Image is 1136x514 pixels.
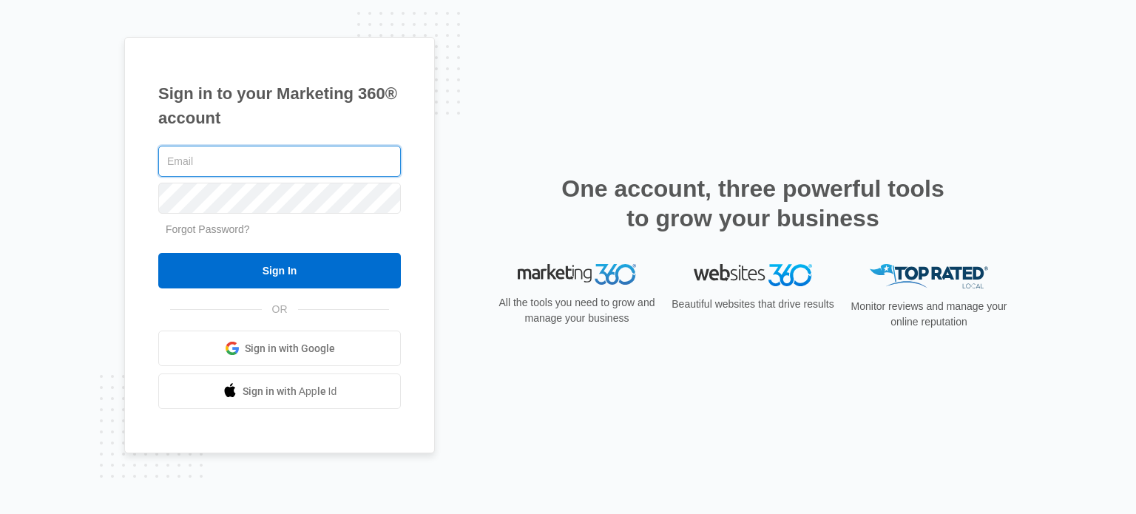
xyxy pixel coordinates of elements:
p: Beautiful websites that drive results [670,297,836,312]
a: Sign in with Google [158,331,401,366]
a: Sign in with Apple Id [158,373,401,409]
span: OR [262,302,298,317]
img: Top Rated Local [870,264,988,288]
input: Sign In [158,253,401,288]
span: Sign in with Apple Id [243,384,337,399]
p: Monitor reviews and manage your online reputation [846,299,1012,330]
img: Websites 360 [694,264,812,285]
a: Forgot Password? [166,223,250,235]
p: All the tools you need to grow and manage your business [494,295,660,326]
span: Sign in with Google [245,341,335,356]
input: Email [158,146,401,177]
img: Marketing 360 [518,264,636,285]
h2: One account, three powerful tools to grow your business [557,174,949,233]
h1: Sign in to your Marketing 360® account [158,81,401,130]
